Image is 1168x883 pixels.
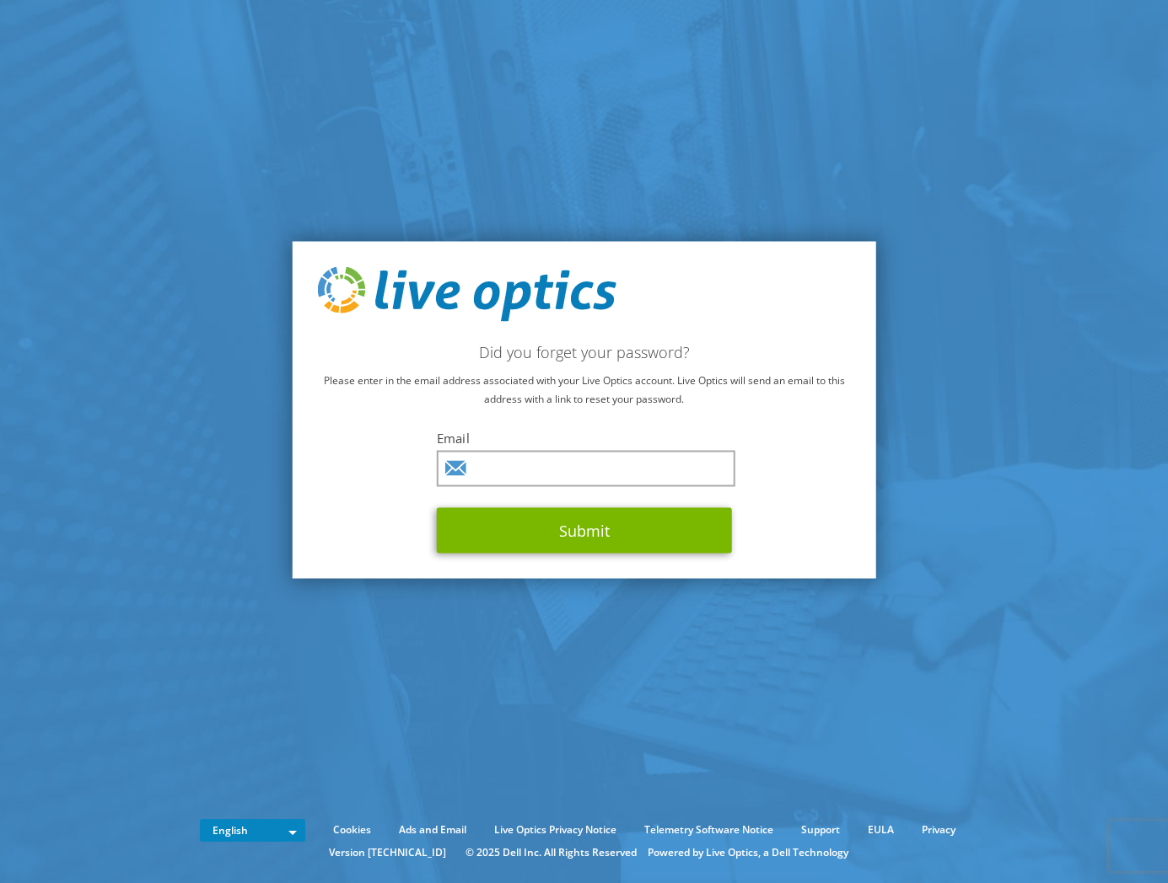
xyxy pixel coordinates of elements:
li: Version [TECHNICAL_ID] [320,843,455,862]
a: Support [789,821,853,839]
a: EULA [855,821,907,839]
h2: Did you forget your password? [317,343,851,361]
p: Please enter in the email address associated with your Live Optics account. Live Optics will send... [317,372,851,409]
a: Live Optics Privacy Notice [482,821,629,839]
li: Powered by Live Optics, a Dell Technology [648,843,848,862]
a: Ads and Email [386,821,479,839]
li: © 2025 Dell Inc. All Rights Reserved [457,843,645,862]
label: Email [437,430,732,447]
a: Cookies [320,821,384,839]
img: live_optics_svg.svg [317,266,616,322]
a: Telemetry Software Notice [632,821,786,839]
a: Privacy [909,821,968,839]
button: Submit [437,508,732,554]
